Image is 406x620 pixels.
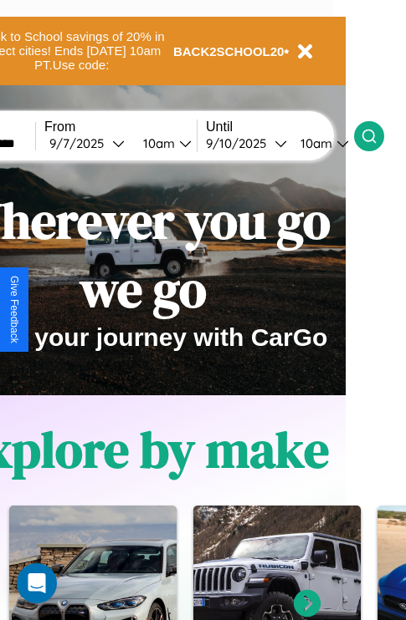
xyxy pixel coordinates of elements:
b: BACK2SCHOOL20 [173,44,285,58]
div: 10am [135,135,179,151]
div: Open Intercom Messenger [17,563,57,603]
button: 10am [287,135,354,152]
label: From [44,119,197,135]
div: Give Feedback [8,276,20,343]
div: 9 / 10 / 2025 [206,135,275,151]
button: 9/7/2025 [44,135,130,152]
div: 9 / 7 / 2025 [49,135,112,151]
button: 10am [130,135,197,152]
div: 10am [292,135,337,151]
label: Until [206,119,354,135]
